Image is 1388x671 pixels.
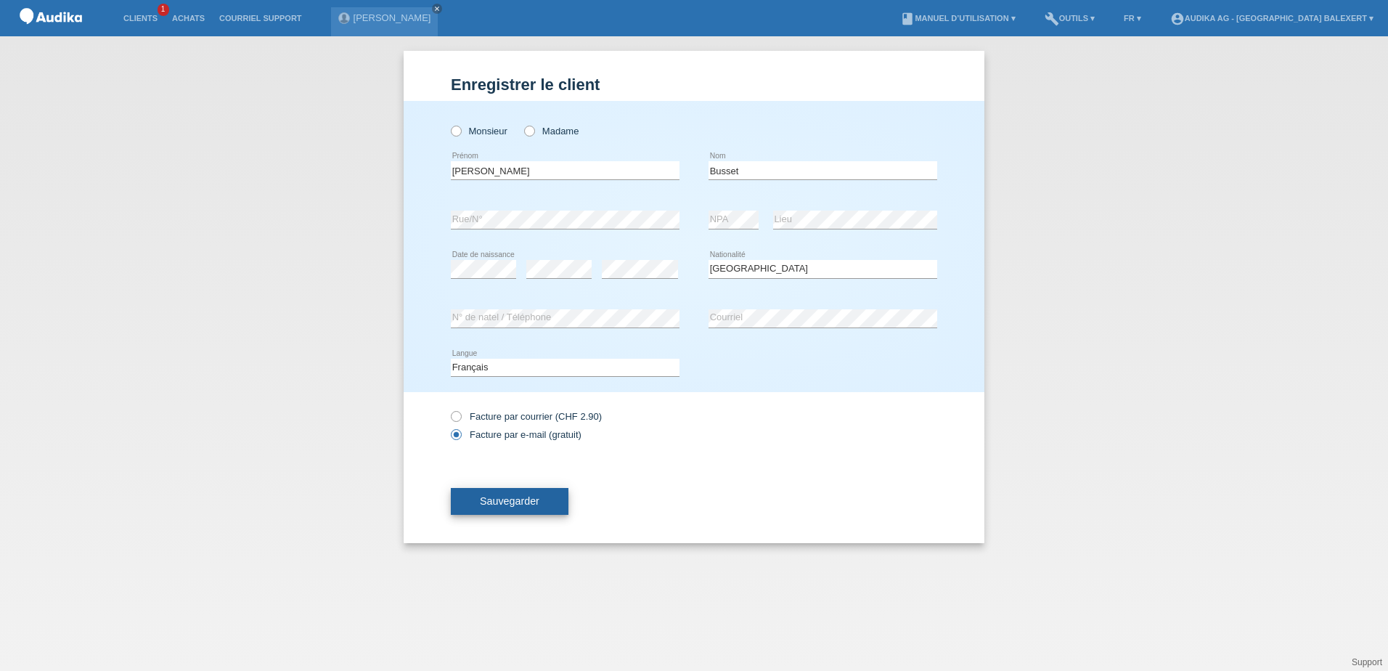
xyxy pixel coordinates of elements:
[432,4,442,14] a: close
[1045,12,1059,26] i: build
[480,495,539,507] span: Sauvegarder
[165,14,212,23] a: Achats
[451,76,937,94] h1: Enregistrer le client
[893,14,1022,23] a: bookManuel d’utilisation ▾
[524,126,534,135] input: Madame
[900,12,915,26] i: book
[524,126,579,137] label: Madame
[158,4,169,16] span: 1
[1170,12,1185,26] i: account_circle
[451,429,581,440] label: Facture par e-mail (gratuit)
[354,12,431,23] a: [PERSON_NAME]
[1352,657,1382,667] a: Support
[433,5,441,12] i: close
[1037,14,1102,23] a: buildOutils ▾
[1116,14,1148,23] a: FR ▾
[451,126,460,135] input: Monsieur
[15,28,87,39] a: POS — MF Group
[1163,14,1381,23] a: account_circleAudika AG - [GEOGRAPHIC_DATA] Balexert ▾
[451,411,602,422] label: Facture par courrier (CHF 2.90)
[451,429,460,447] input: Facture par e-mail (gratuit)
[451,411,460,429] input: Facture par courrier (CHF 2.90)
[116,14,165,23] a: Clients
[451,488,568,516] button: Sauvegarder
[451,126,507,137] label: Monsieur
[212,14,309,23] a: Courriel Support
